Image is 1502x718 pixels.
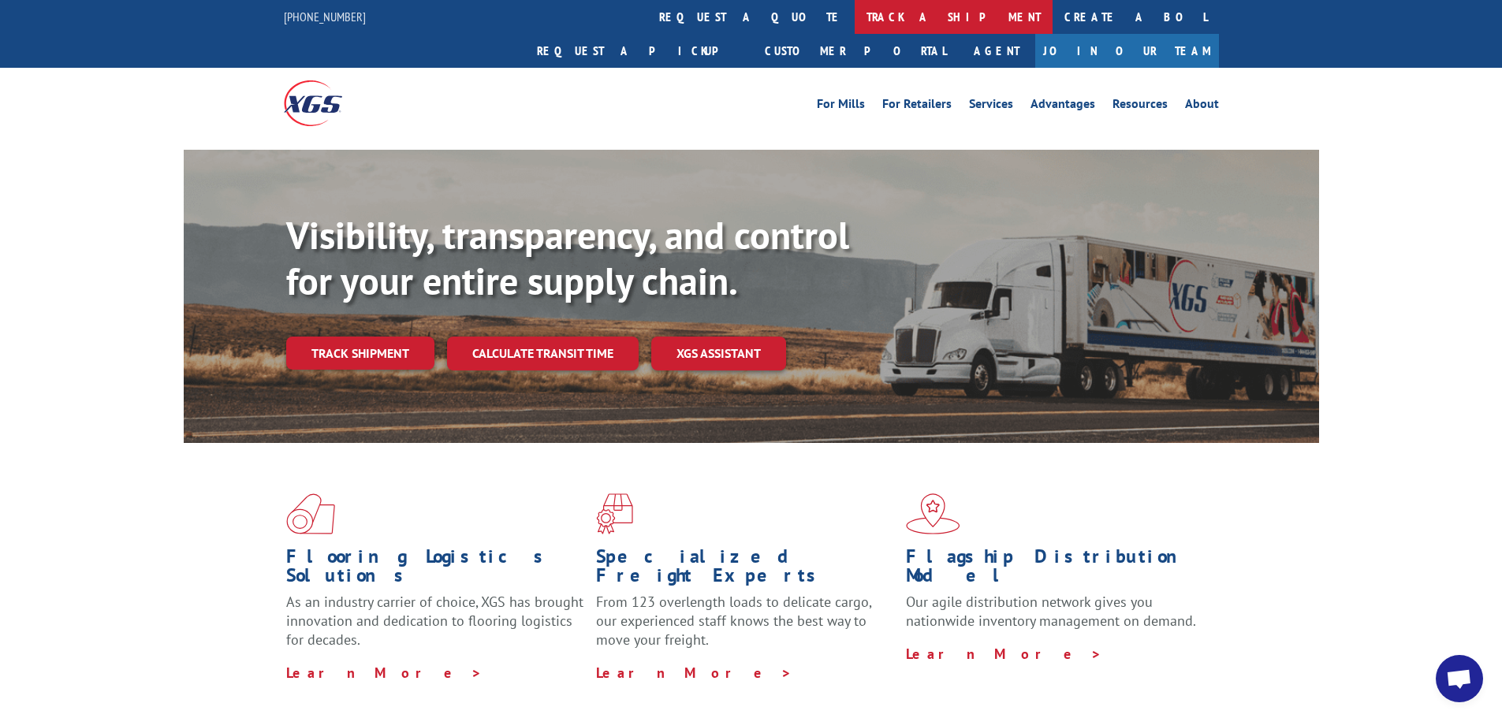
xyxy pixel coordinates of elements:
a: Resources [1113,98,1168,115]
a: Learn More > [906,645,1102,663]
a: Request a pickup [525,34,753,68]
a: Track shipment [286,337,434,370]
a: Agent [958,34,1035,68]
b: Visibility, transparency, and control for your entire supply chain. [286,210,849,305]
a: [PHONE_NUMBER] [284,9,366,24]
p: From 123 overlength loads to delicate cargo, our experienced staff knows the best way to move you... [596,593,894,663]
span: As an industry carrier of choice, XGS has brought innovation and dedication to flooring logistics... [286,593,583,649]
a: Customer Portal [753,34,958,68]
img: xgs-icon-total-supply-chain-intelligence-red [286,493,335,534]
img: xgs-icon-focused-on-flooring-red [596,493,633,534]
a: Calculate transit time [447,337,639,370]
h1: Flooring Logistics Solutions [286,547,584,593]
a: Advantages [1031,98,1095,115]
a: Services [969,98,1013,115]
a: Learn More > [286,664,483,682]
span: Our agile distribution network gives you nationwide inventory management on demand. [906,593,1196,630]
a: About [1185,98,1219,115]
a: For Retailers [882,98,952,115]
a: Join Our Team [1035,34,1219,68]
a: For Mills [817,98,865,115]
a: Open chat [1436,655,1483,702]
a: Learn More > [596,664,792,682]
img: xgs-icon-flagship-distribution-model-red [906,493,960,534]
h1: Specialized Freight Experts [596,547,894,593]
a: XGS ASSISTANT [651,337,786,370]
h1: Flagship Distribution Model [906,547,1204,593]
